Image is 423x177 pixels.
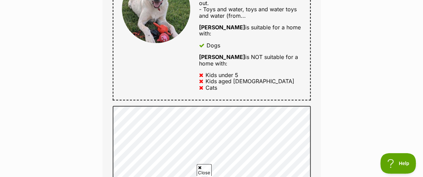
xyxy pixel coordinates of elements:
[199,24,245,31] strong: [PERSON_NAME]
[206,78,294,84] div: Kids aged [DEMOGRAPHIC_DATA]
[197,164,212,176] span: Close
[380,153,416,174] iframe: Help Scout Beacon - Open
[206,85,217,91] div: Cats
[199,24,301,37] div: is suitable for a home with:
[207,42,220,48] div: Dogs
[199,54,301,67] div: is NOT suitable for a home with:
[206,72,238,78] div: Kids under 5
[199,54,245,60] strong: [PERSON_NAME]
